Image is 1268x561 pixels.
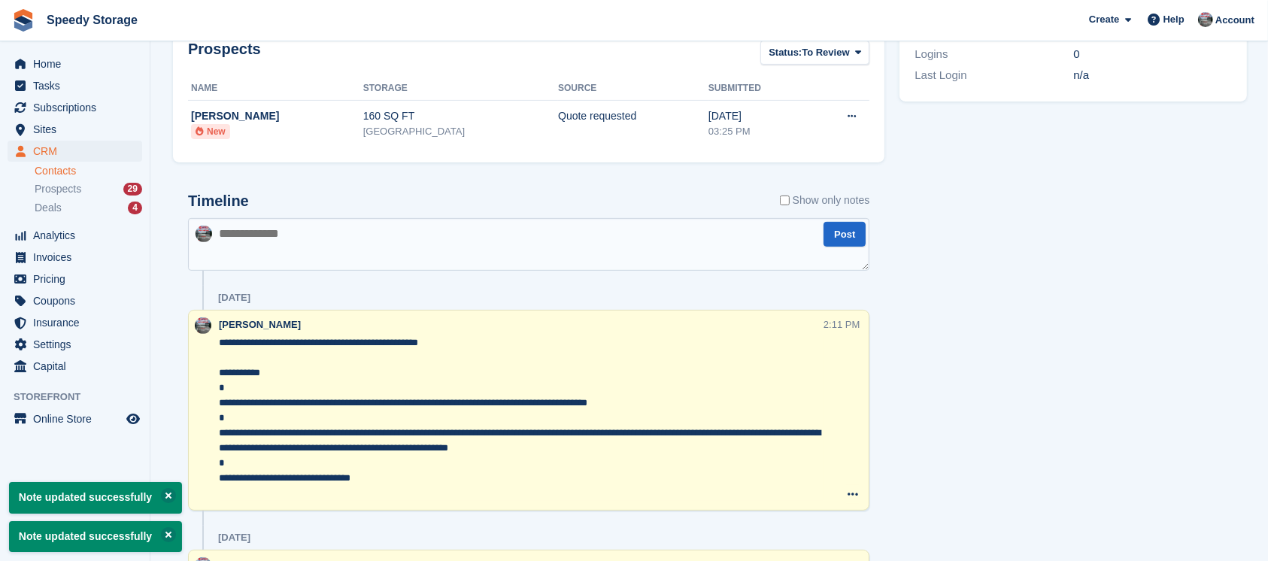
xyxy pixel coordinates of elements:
[8,141,142,162] a: menu
[558,77,708,101] th: Source
[1163,12,1185,27] span: Help
[363,124,558,139] div: [GEOGRAPHIC_DATA]
[191,108,363,124] div: [PERSON_NAME]
[219,319,301,330] span: [PERSON_NAME]
[33,141,123,162] span: CRM
[188,41,261,68] h2: Prospects
[8,247,142,268] a: menu
[8,97,142,118] a: menu
[12,9,35,32] img: stora-icon-8386f47178a22dfd0bd8f6a31ec36ba5ce8667c1dd55bd0f319d3a0aa187defe.svg
[8,268,142,290] a: menu
[191,124,230,139] li: New
[218,292,250,304] div: [DATE]
[915,46,1073,63] div: Logins
[8,334,142,355] a: menu
[218,532,250,544] div: [DATE]
[824,222,866,247] button: Post
[33,247,123,268] span: Invoices
[195,317,211,334] img: Dan Jackson
[363,77,558,101] th: Storage
[128,202,142,214] div: 4
[8,75,142,96] a: menu
[124,410,142,428] a: Preview store
[35,164,142,178] a: Contacts
[8,356,142,377] a: menu
[196,226,212,242] img: Dan Jackson
[708,77,809,101] th: Submitted
[9,482,182,513] p: Note updated successfully
[708,108,809,124] div: [DATE]
[1215,13,1254,28] span: Account
[33,97,123,118] span: Subscriptions
[363,108,558,124] div: 160 SQ FT
[33,268,123,290] span: Pricing
[8,408,142,429] a: menu
[188,193,249,210] h2: Timeline
[33,334,123,355] span: Settings
[1198,12,1213,27] img: Dan Jackson
[33,408,123,429] span: Online Store
[188,77,363,101] th: Name
[8,119,142,140] a: menu
[33,225,123,246] span: Analytics
[769,45,802,60] span: Status:
[8,53,142,74] a: menu
[780,193,870,208] label: Show only notes
[33,119,123,140] span: Sites
[8,312,142,333] a: menu
[41,8,144,32] a: Speedy Storage
[35,181,142,197] a: Prospects 29
[35,200,142,216] a: Deals 4
[33,290,123,311] span: Coupons
[33,356,123,377] span: Capital
[9,521,182,552] p: Note updated successfully
[8,290,142,311] a: menu
[123,183,142,196] div: 29
[14,390,150,405] span: Storefront
[1073,46,1232,63] div: 0
[824,317,860,332] div: 2:11 PM
[708,124,809,139] div: 03:25 PM
[33,53,123,74] span: Home
[802,45,849,60] span: To Review
[780,193,790,208] input: Show only notes
[558,108,708,124] div: Quote requested
[35,182,81,196] span: Prospects
[33,312,123,333] span: Insurance
[1089,12,1119,27] span: Create
[915,67,1073,84] div: Last Login
[1073,67,1232,84] div: n/a
[35,201,62,215] span: Deals
[760,41,869,65] button: Status: To Review
[33,75,123,96] span: Tasks
[8,225,142,246] a: menu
